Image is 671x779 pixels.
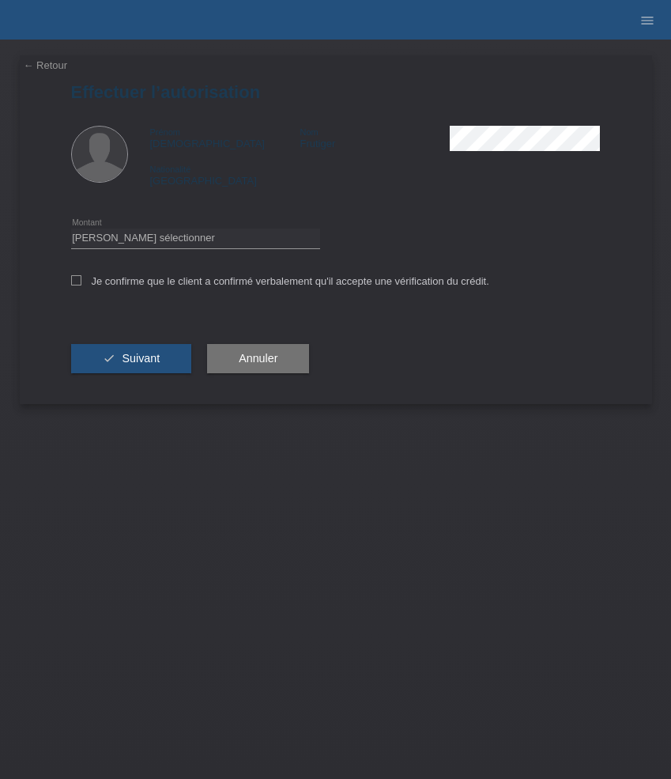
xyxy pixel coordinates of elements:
[207,344,309,374] button: Annuler
[150,164,191,174] span: Nationalité
[150,127,181,137] span: Prénom
[24,59,68,71] a: ← Retour
[150,163,300,187] div: [GEOGRAPHIC_DATA]
[122,352,160,365] span: Suivant
[71,344,192,374] button: check Suivant
[300,126,450,149] div: Frutiger
[71,275,489,287] label: Je confirme que le client a confirmé verbalement qu'il accepte une vérification du crédit.
[639,13,655,28] i: menu
[300,127,318,137] span: Nom
[71,82,601,102] h1: Effectuer l’autorisation
[103,352,115,365] i: check
[631,15,663,25] a: menu
[239,352,277,365] span: Annuler
[150,126,300,149] div: [DEMOGRAPHIC_DATA]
